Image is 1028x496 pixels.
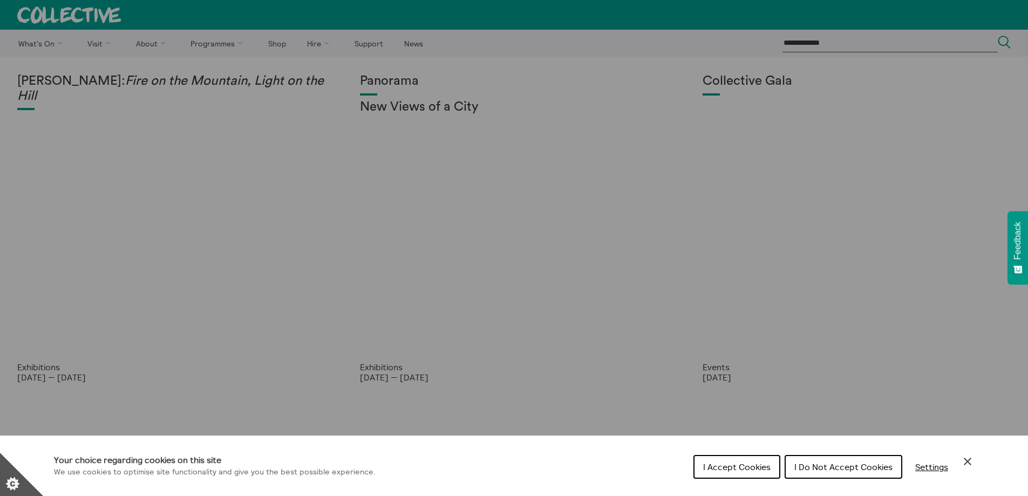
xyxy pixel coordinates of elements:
button: Close Cookie Control [961,455,974,468]
span: Settings [915,461,948,472]
span: I Accept Cookies [703,461,771,472]
p: We use cookies to optimise site functionality and give you the best possible experience. [54,466,376,478]
span: Feedback [1013,222,1023,260]
button: I Accept Cookies [693,455,780,479]
h1: Your choice regarding cookies on this site [54,453,376,466]
button: Feedback - Show survey [1007,211,1028,284]
button: Settings [907,456,957,478]
button: I Do Not Accept Cookies [785,455,902,479]
span: I Do Not Accept Cookies [794,461,893,472]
